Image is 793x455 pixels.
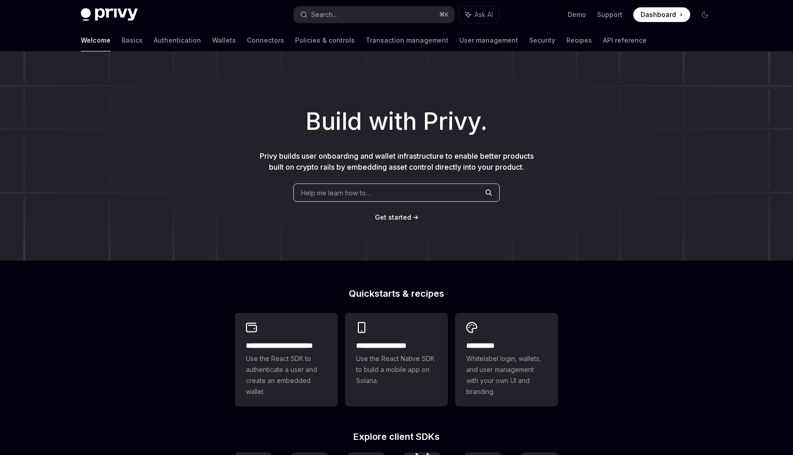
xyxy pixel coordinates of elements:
[345,313,448,406] a: **** **** **** ***Use the React Native SDK to build a mobile app on Solana.
[247,29,284,51] a: Connectors
[375,213,411,222] a: Get started
[466,353,547,397] span: Whitelabel login, wallets, and user management with your own UI and branding.
[311,9,337,20] div: Search...
[356,353,437,386] span: Use the React Native SDK to build a mobile app on Solana.
[459,6,499,23] button: Ask AI
[294,6,454,23] button: Search...⌘K
[295,29,355,51] a: Policies & controls
[597,10,622,19] a: Support
[698,7,712,22] button: Toggle dark mode
[366,29,448,51] a: Transaction management
[301,188,371,198] span: Help me learn how to…
[81,8,138,21] img: dark logo
[633,7,690,22] a: Dashboard
[529,29,555,51] a: Security
[475,10,493,19] span: Ask AI
[235,432,558,441] h2: Explore client SDKs
[455,313,558,406] a: **** *****Whitelabel login, wallets, and user management with your own UI and branding.
[459,29,518,51] a: User management
[641,10,676,19] span: Dashboard
[81,29,111,51] a: Welcome
[246,353,327,397] span: Use the React SDK to authenticate a user and create an embedded wallet.
[375,213,411,221] span: Get started
[568,10,586,19] a: Demo
[212,29,236,51] a: Wallets
[122,29,143,51] a: Basics
[566,29,592,51] a: Recipes
[235,289,558,298] h2: Quickstarts & recipes
[603,29,647,51] a: API reference
[260,151,534,172] span: Privy builds user onboarding and wallet infrastructure to enable better products built on crypto ...
[15,104,778,139] h1: Build with Privy.
[439,11,449,18] span: ⌘ K
[154,29,201,51] a: Authentication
